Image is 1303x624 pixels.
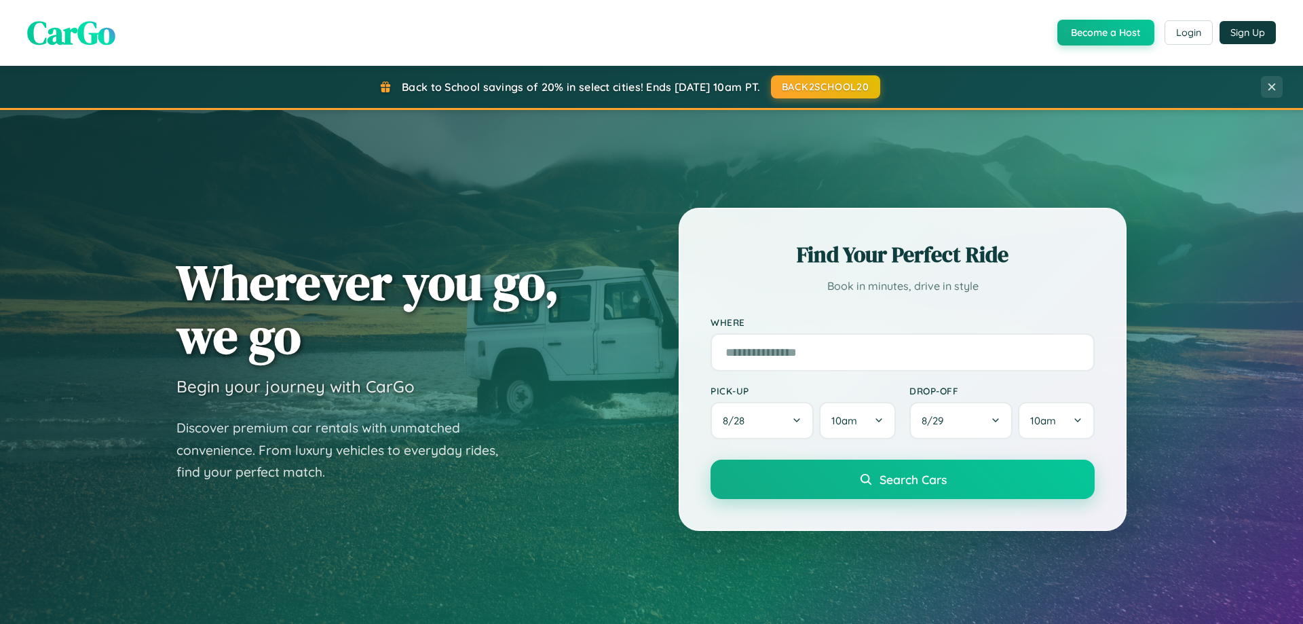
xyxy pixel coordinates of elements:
button: Become a Host [1057,20,1154,45]
button: 8/28 [711,402,814,439]
h3: Begin your journey with CarGo [176,376,415,397]
label: Drop-off [909,385,1095,397]
label: Where [711,316,1095,328]
button: 10am [1018,402,1095,439]
span: 8 / 28 [723,414,751,427]
span: 10am [831,414,857,427]
span: Search Cars [880,472,947,487]
h2: Find Your Perfect Ride [711,240,1095,270]
p: Book in minutes, drive in style [711,276,1095,296]
button: Login [1165,20,1213,45]
span: Back to School savings of 20% in select cities! Ends [DATE] 10am PT. [402,80,760,94]
button: Sign Up [1220,21,1276,44]
h1: Wherever you go, we go [176,255,559,363]
span: 8 / 29 [922,414,950,427]
span: 10am [1030,414,1056,427]
button: 10am [819,402,896,439]
label: Pick-up [711,385,896,397]
button: BACK2SCHOOL20 [771,75,880,98]
span: CarGo [27,10,115,55]
button: 8/29 [909,402,1013,439]
p: Discover premium car rentals with unmatched convenience. From luxury vehicles to everyday rides, ... [176,417,516,483]
button: Search Cars [711,460,1095,499]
